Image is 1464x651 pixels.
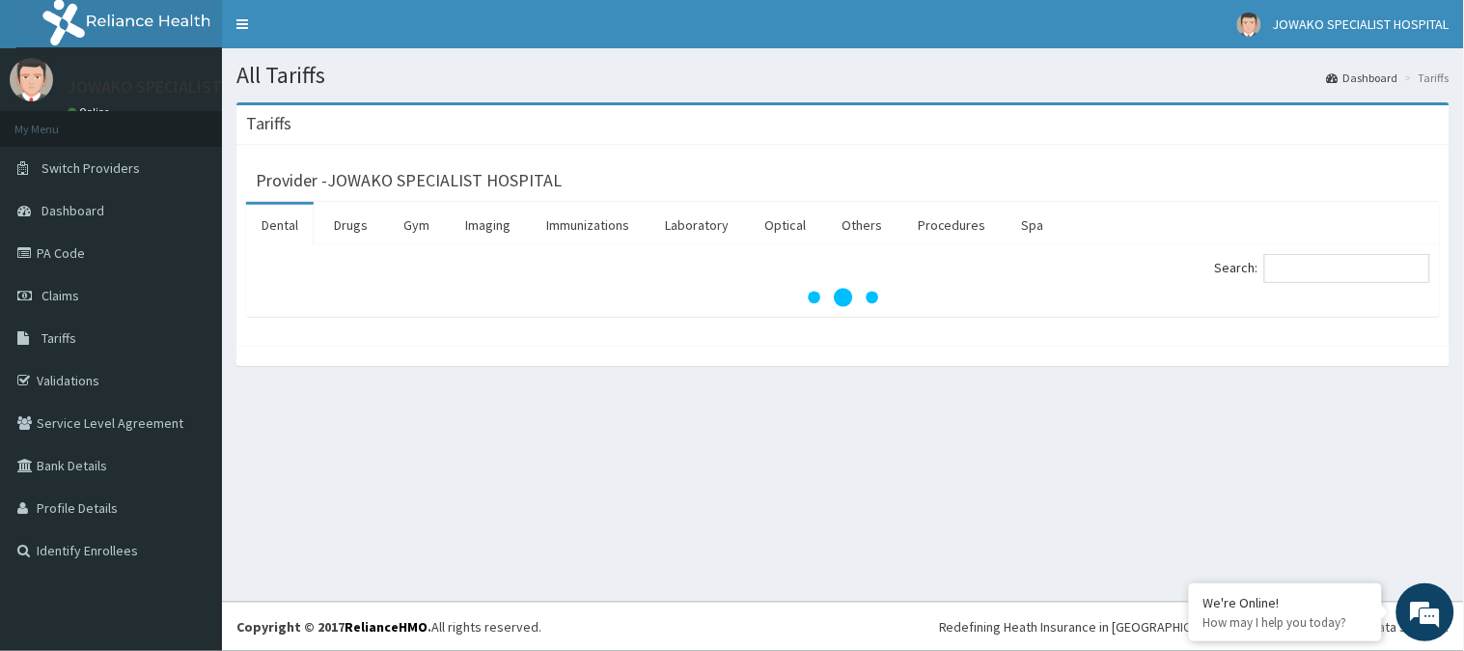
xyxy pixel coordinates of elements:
span: Switch Providers [41,159,140,177]
a: Others [826,205,898,245]
a: Immunizations [531,205,645,245]
img: User Image [1237,13,1261,37]
span: Dashboard [41,202,104,219]
a: RelianceHMO [345,618,428,636]
img: User Image [10,58,53,101]
a: Spa [1007,205,1060,245]
span: JOWAKO SPECIALIST HOSPITAL [1273,15,1450,33]
li: Tariffs [1400,70,1450,86]
input: Search: [1264,254,1430,283]
a: Drugs [318,205,383,245]
a: Dashboard [1327,70,1398,86]
strong: Copyright © 2017 . [236,618,431,636]
a: Optical [749,205,821,245]
footer: All rights reserved. [222,602,1464,651]
div: Redefining Heath Insurance in [GEOGRAPHIC_DATA] using Telemedicine and Data Science! [939,617,1450,637]
a: Procedures [902,205,1002,245]
label: Search: [1215,254,1430,283]
h1: All Tariffs [236,63,1450,88]
a: Laboratory [649,205,744,245]
svg: audio-loading [805,259,882,336]
a: Dental [246,205,314,245]
a: Gym [388,205,445,245]
a: Imaging [450,205,526,245]
div: We're Online! [1203,594,1367,611]
h3: Provider - JOWAKO SPECIALIST HOSPITAL [256,172,562,189]
span: Tariffs [41,329,76,347]
span: Claims [41,287,79,304]
a: Online [68,105,114,119]
h3: Tariffs [246,115,291,132]
p: JOWAKO SPECIALIST HOSPITAL [68,78,301,96]
p: How may I help you today? [1203,614,1367,631]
